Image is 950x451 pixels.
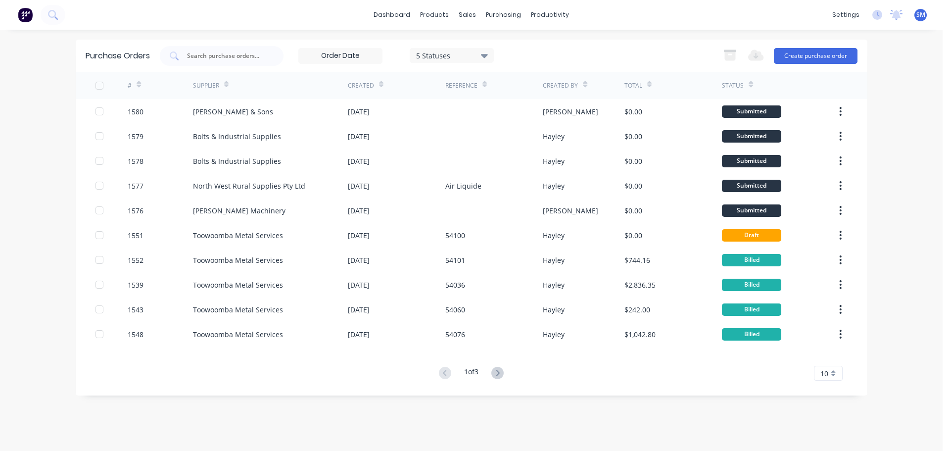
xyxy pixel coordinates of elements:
div: products [415,7,454,22]
div: Submitted [722,155,781,167]
div: $1,042.80 [624,329,656,340]
div: Toowoomba Metal Services [193,280,283,290]
div: Hayley [543,329,565,340]
div: 1 of 3 [464,366,478,381]
div: 5 Statuses [416,50,487,60]
div: [PERSON_NAME] Machinery [193,205,285,216]
div: [PERSON_NAME] [543,106,598,117]
div: 54076 [445,329,465,340]
div: Submitted [722,180,781,192]
div: 1539 [128,280,143,290]
button: Create purchase order [774,48,857,64]
div: [PERSON_NAME] & Sons [193,106,273,117]
div: 1548 [128,329,143,340]
span: 10 [820,368,828,379]
div: Toowoomba Metal Services [193,255,283,265]
input: Order Date [299,49,382,63]
div: [DATE] [348,181,370,191]
div: 1578 [128,156,143,166]
div: Status [722,81,744,90]
div: [DATE] [348,280,370,290]
img: Factory [18,7,33,22]
div: Billed [722,279,781,291]
div: Created By [543,81,578,90]
div: $0.00 [624,205,642,216]
div: productivity [526,7,574,22]
div: Hayley [543,156,565,166]
div: # [128,81,132,90]
div: [DATE] [348,205,370,216]
a: dashboard [369,7,415,22]
div: Draft [722,229,781,242]
div: 1551 [128,230,143,241]
div: 54101 [445,255,465,265]
div: [DATE] [348,131,370,142]
div: [DATE] [348,255,370,265]
div: Reference [445,81,477,90]
div: sales [454,7,481,22]
div: $0.00 [624,131,642,142]
div: [DATE] [348,156,370,166]
div: Hayley [543,131,565,142]
div: Air Liquide [445,181,481,191]
div: 1580 [128,106,143,117]
div: Hayley [543,304,565,315]
div: Billed [722,254,781,266]
div: Toowoomba Metal Services [193,230,283,241]
div: North West Rural Supplies Pty Ltd [193,181,305,191]
div: Created [348,81,374,90]
div: $2,836.35 [624,280,656,290]
div: Toowoomba Metal Services [193,304,283,315]
div: $0.00 [624,230,642,241]
div: Hayley [543,181,565,191]
div: Submitted [722,130,781,143]
div: settings [827,7,864,22]
div: Supplier [193,81,219,90]
div: 1579 [128,131,143,142]
div: 1543 [128,304,143,315]
div: $242.00 [624,304,650,315]
div: $0.00 [624,181,642,191]
div: Total [624,81,642,90]
div: 54100 [445,230,465,241]
span: SM [916,10,925,19]
div: Billed [722,328,781,341]
div: Hayley [543,230,565,241]
div: [DATE] [348,329,370,340]
div: $0.00 [624,106,642,117]
div: 1577 [128,181,143,191]
div: 54036 [445,280,465,290]
div: Purchase Orders [86,50,150,62]
div: [DATE] [348,106,370,117]
div: Bolts & Industrial Supplies [193,156,281,166]
div: purchasing [481,7,526,22]
div: 1576 [128,205,143,216]
div: [PERSON_NAME] [543,205,598,216]
div: Submitted [722,204,781,217]
div: [DATE] [348,304,370,315]
input: Search purchase orders... [186,51,268,61]
div: 1552 [128,255,143,265]
div: Bolts & Industrial Supplies [193,131,281,142]
div: Toowoomba Metal Services [193,329,283,340]
div: [DATE] [348,230,370,241]
div: Hayley [543,255,565,265]
div: Submitted [722,105,781,118]
div: Billed [722,303,781,316]
div: Hayley [543,280,565,290]
div: 54060 [445,304,465,315]
div: $0.00 [624,156,642,166]
div: $744.16 [624,255,650,265]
